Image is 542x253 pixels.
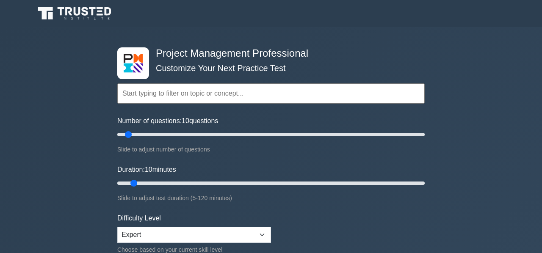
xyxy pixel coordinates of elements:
input: Start typing to filter on topic or concept... [117,83,425,104]
span: 10 [145,166,152,173]
h4: Project Management Professional [152,47,383,60]
label: Difficulty Level [117,213,161,223]
span: 10 [182,117,189,124]
div: Slide to adjust number of questions [117,144,425,154]
label: Number of questions: questions [117,116,218,126]
label: Duration: minutes [117,165,176,175]
div: Slide to adjust test duration (5-120 minutes) [117,193,425,203]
